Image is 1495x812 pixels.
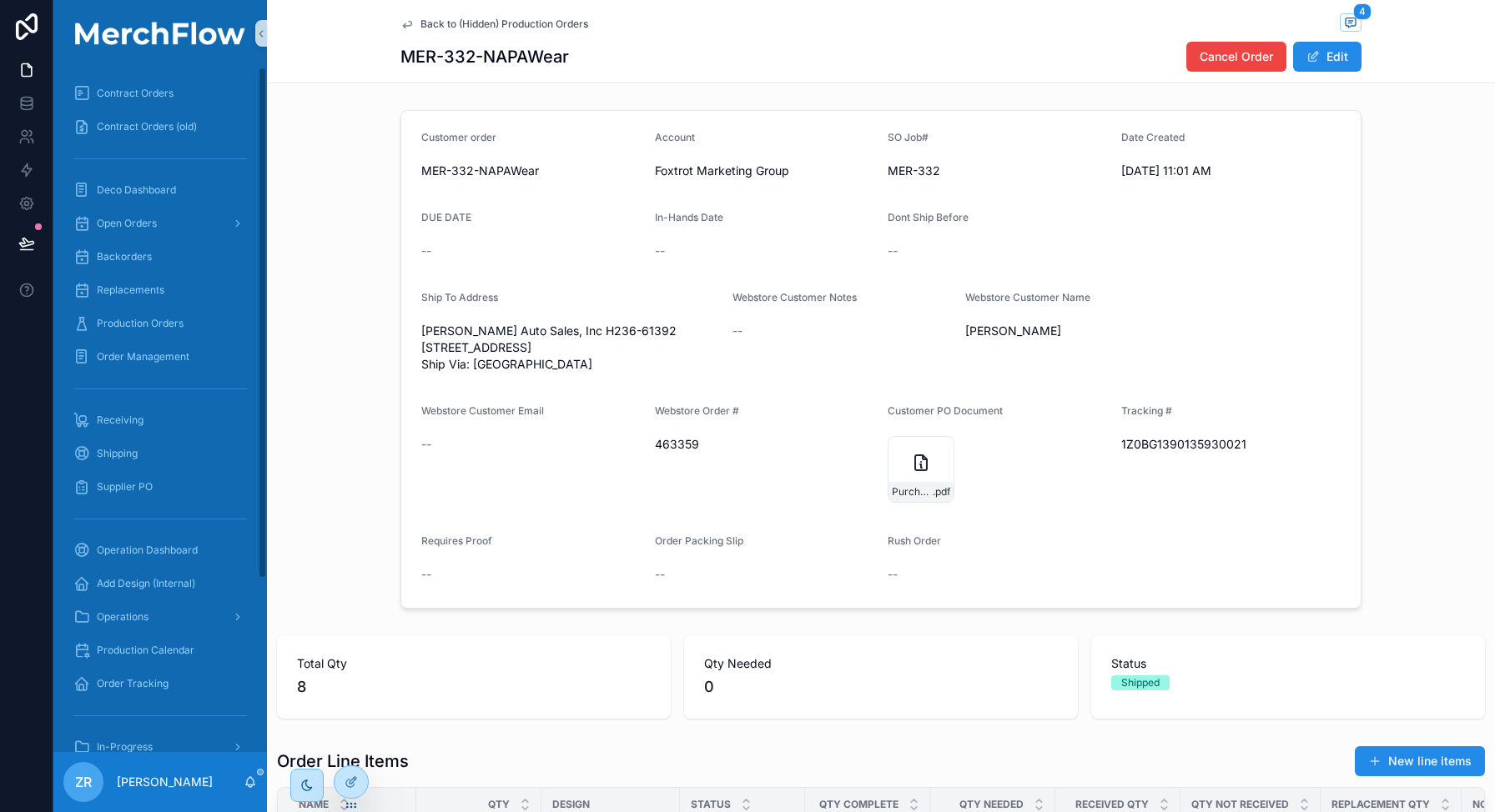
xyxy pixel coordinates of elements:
[488,798,510,811] span: QTY
[1355,746,1485,776] button: New line items
[1186,42,1286,72] button: Cancel Order
[97,740,153,754] span: In-Progress
[1340,13,1362,34] button: 4
[420,18,588,31] span: Back to (Hidden) Production Orders
[97,120,197,133] span: Contract Orders (old)
[63,535,257,565] a: Operation Dashboard
[421,243,431,259] span: --
[277,749,409,773] h1: Order Line Items
[297,675,651,699] span: 8
[959,798,1024,811] span: QTY NEEDED
[97,480,153,494] span: Supplier PO
[63,275,257,305] a: Replacements
[63,112,257,142] a: Contract Orders (old)
[63,342,257,372] a: Order Management
[63,472,257,502] a: Supplier PO
[704,655,1058,672] span: Qty Needed
[97,350,189,363] span: Order Management
[888,404,1003,417] span: Customer PO Document
[732,323,742,339] span: --
[421,534,492,547] span: Requires Proof
[63,439,257,469] a: Shipping
[888,243,898,259] span: --
[97,577,195,590] span: Add Design (Internal)
[888,163,1108,179] span: MER-332
[97,87,174,100] span: Contract Orders
[888,534,941,547] span: Rush Order
[97,250,152,263] span: Backorders
[421,404,544,417] span: Webstore Customer Email
[1121,436,1341,453] span: 1Z0BG1390135930021
[655,436,875,453] span: 463359
[400,45,569,68] h1: MER-332-NAPAWear
[655,243,665,259] span: --
[655,534,743,547] span: Order Packing Slip
[965,291,1090,303] span: Webstore Customer Name
[655,211,723,223] span: In-Hands Date
[655,131,695,143] span: Account
[63,175,257,205] a: Deco Dashboard
[63,308,257,338] a: Production Orders
[655,404,739,417] span: Webstore Order #
[63,669,257,699] a: Order Tracking
[421,131,496,143] span: Customer order
[1121,163,1341,179] span: [DATE] 11:01 AM
[117,774,213,790] p: [PERSON_NAME]
[63,208,257,238] a: Open Orders
[704,675,1058,699] span: 0
[819,798,899,811] span: QTY COMPLETE
[97,414,143,427] span: Receiving
[421,211,471,223] span: DUE DATE
[297,655,651,672] span: Total Qty
[1075,798,1149,811] span: Received Qty
[421,436,431,453] span: --
[97,544,198,557] span: Operation Dashboard
[63,732,257,762] a: In-Progress
[53,67,267,752] div: scrollable content
[1293,42,1362,72] button: Edit
[421,323,719,373] span: [PERSON_NAME] Auto Sales, Inc H236-61392 [STREET_ADDRESS] Ship Via: [GEOGRAPHIC_DATA]
[75,772,92,792] span: ZR
[97,447,138,460] span: Shipping
[1121,404,1172,417] span: Tracking #
[552,798,590,811] span: DESIGN
[97,283,164,297] span: Replacements
[965,323,1185,339] span: [PERSON_NAME]
[400,18,588,31] a: Back to (Hidden) Production Orders
[892,485,933,499] span: Purchase-Order_463359_1758043384318
[888,131,929,143] span: SO Job#
[655,163,789,179] span: Foxtrot Marketing Group
[421,566,431,583] span: --
[1353,3,1372,20] span: 4
[63,78,257,108] a: Contract Orders
[1191,798,1289,811] span: QTY Not Received
[421,291,498,303] span: Ship To Address
[1200,48,1273,65] span: Cancel Order
[97,644,194,657] span: Production Calendar
[655,566,665,583] span: --
[691,798,731,811] span: Status
[888,211,969,223] span: Dont Ship Before
[63,242,257,272] a: Backorders
[1121,675,1160,690] div: Shipped
[732,291,857,303] span: Webstore Customer Notes
[63,22,257,45] img: App logo
[1331,798,1430,811] span: Replacement QTY
[63,602,257,632] a: Operations
[1121,131,1185,143] span: Date Created
[299,798,329,811] span: Name
[97,677,169,690] span: Order Tracking
[97,183,176,197] span: Deco Dashboard
[888,566,898,583] span: --
[97,317,184,330] span: Production Orders
[97,217,157,230] span: Open Orders
[421,163,642,179] span: MER-332-NAPAWear
[63,569,257,599] a: Add Design (Internal)
[1111,655,1465,672] span: Status
[63,635,257,665] a: Production Calendar
[63,405,257,435] a: Receiving
[933,485,950,499] span: .pdf
[97,610,148,624] span: Operations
